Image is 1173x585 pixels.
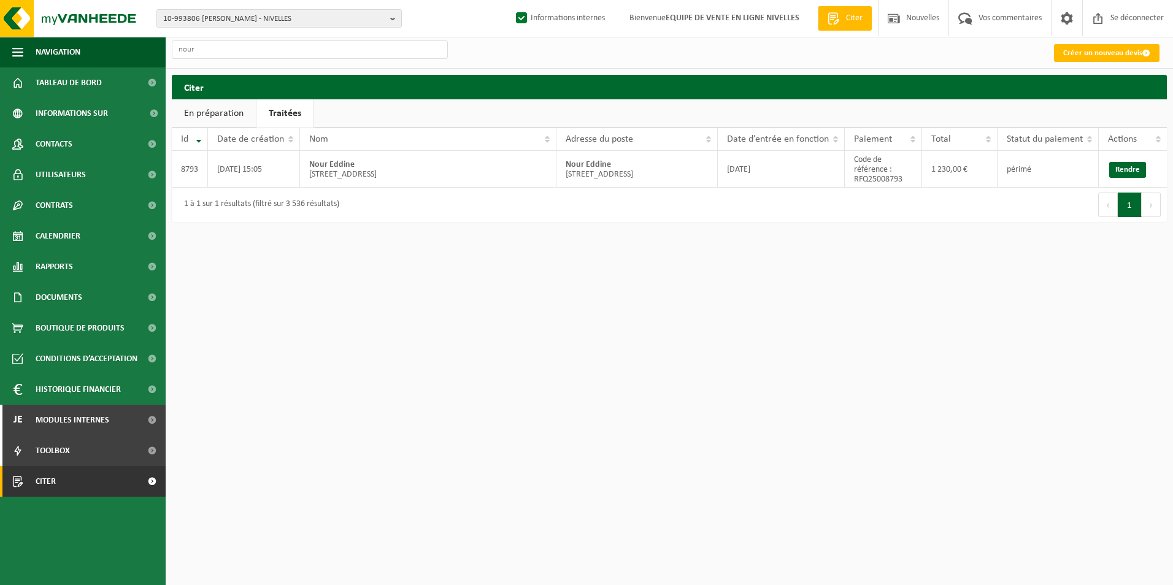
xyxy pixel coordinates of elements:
div: 1 à 1 sur 1 résultats (filtré sur 3 536 résultats) [178,194,339,216]
td: [DATE] [718,151,845,188]
span: 10-993806 [PERSON_NAME] - NIVELLES [163,10,385,28]
a: Créer un nouveau devis [1054,44,1160,62]
span: Id [181,134,188,144]
span: Date de création [217,134,284,144]
button: 1 [1118,193,1142,217]
td: [DATE] 15:05 [208,151,300,188]
span: Rapports [36,251,73,282]
span: Toolbox [36,435,70,466]
strong: Nour Eddine [309,160,355,169]
h2: Citer [172,75,1167,99]
span: périmé [1007,165,1031,174]
span: Conditions d’acceptation [36,343,137,374]
span: Total [931,134,951,144]
td: Code de référence : RFQ25008793 [845,151,923,188]
span: Navigation [36,37,80,67]
button: Précédent [1098,193,1118,217]
span: Boutique de produits [36,313,125,343]
span: Calendrier [36,221,80,251]
span: Statut du paiement [1007,134,1083,144]
a: Citer [818,6,872,31]
span: Documents [36,282,82,313]
td: 1 230,00 € [922,151,998,188]
span: Adresse du poste [566,134,633,144]
button: Prochain [1142,193,1161,217]
span: Paiement [854,134,892,144]
td: [STREET_ADDRESS] [300,151,556,188]
font: Créer un nouveau devis [1063,49,1142,57]
span: Tableau de bord [36,67,102,98]
a: En préparation [172,99,256,128]
span: Citer [843,12,866,25]
span: Contacts [36,129,72,159]
span: Je [12,405,23,435]
td: [STREET_ADDRESS] [556,151,718,188]
td: 8793 [172,151,208,188]
span: Modules internes [36,405,109,435]
span: Citer [36,466,56,497]
span: Actions [1108,134,1137,144]
a: Rendre [1109,162,1146,178]
button: 10-993806 [PERSON_NAME] - NIVELLES [156,9,402,28]
strong: EQUIPE DE VENTE EN LIGNE NIVELLES [666,13,799,23]
span: Utilisateurs [36,159,86,190]
strong: Nour Eddine [566,160,611,169]
span: Contrats [36,190,73,221]
span: Informations sur l’entreprise [36,98,142,129]
input: Chercher [172,40,448,59]
font: Bienvenue [629,13,799,23]
span: Historique financier [36,374,121,405]
a: Traitées [256,99,313,128]
span: Nom [309,134,328,144]
label: Informations internes [513,9,605,28]
span: Date d’entrée en fonction [727,134,829,144]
